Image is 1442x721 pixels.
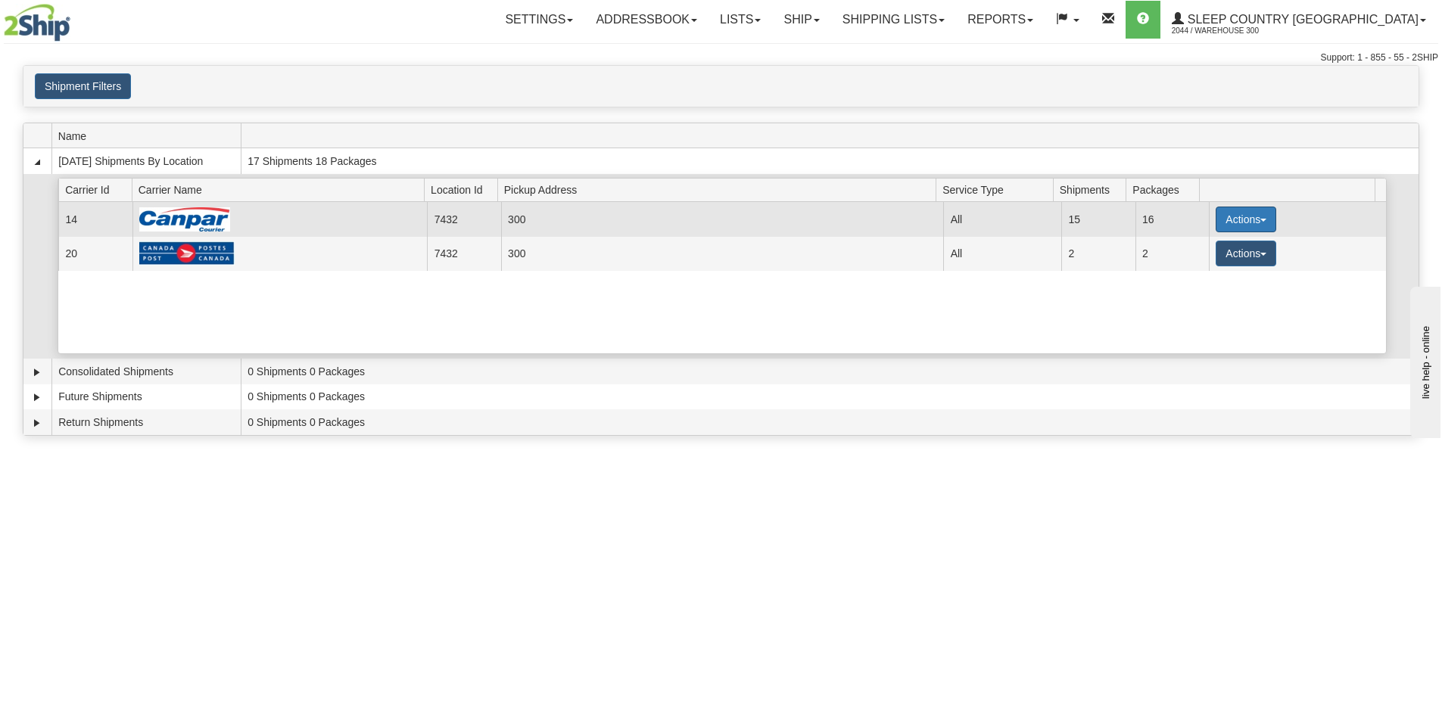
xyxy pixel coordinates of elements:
[772,1,830,39] a: Ship
[1216,207,1276,232] button: Actions
[1160,1,1437,39] a: Sleep Country [GEOGRAPHIC_DATA] 2044 / Warehouse 300
[1184,13,1419,26] span: Sleep Country [GEOGRAPHIC_DATA]
[51,384,241,410] td: Future Shipments
[51,409,241,435] td: Return Shipments
[431,178,497,201] span: Location Id
[1135,202,1209,236] td: 16
[4,4,70,42] img: logo2044.jpg
[241,384,1419,410] td: 0 Shipments 0 Packages
[1061,237,1135,271] td: 2
[1135,237,1209,271] td: 2
[139,178,425,201] span: Carrier Name
[943,237,1061,271] td: All
[501,202,944,236] td: 300
[504,178,936,201] span: Pickup Address
[139,207,230,232] img: Canpar
[58,237,132,271] td: 20
[956,1,1045,39] a: Reports
[58,124,241,148] span: Name
[831,1,956,39] a: Shipping lists
[30,415,45,430] a: Expand
[51,359,241,384] td: Consolidated Shipments
[241,148,1419,174] td: 17 Shipments 18 Packages
[1216,241,1276,266] button: Actions
[241,359,1419,384] td: 0 Shipments 0 Packages
[427,237,500,271] td: 7432
[1060,178,1126,201] span: Shipments
[1172,23,1285,39] span: 2044 / Warehouse 300
[943,202,1061,236] td: All
[51,148,241,174] td: [DATE] Shipments By Location
[584,1,709,39] a: Addressbook
[11,13,140,24] div: live help - online
[4,51,1438,64] div: Support: 1 - 855 - 55 - 2SHIP
[30,390,45,405] a: Expand
[427,202,500,236] td: 7432
[241,409,1419,435] td: 0 Shipments 0 Packages
[58,202,132,236] td: 14
[30,365,45,380] a: Expand
[1407,283,1440,437] iframe: chat widget
[139,241,235,266] img: Canada Post
[1132,178,1199,201] span: Packages
[942,178,1053,201] span: Service Type
[30,154,45,169] a: Collapse
[65,178,132,201] span: Carrier Id
[494,1,584,39] a: Settings
[501,237,944,271] td: 300
[709,1,772,39] a: Lists
[1061,202,1135,236] td: 15
[35,73,131,99] button: Shipment Filters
